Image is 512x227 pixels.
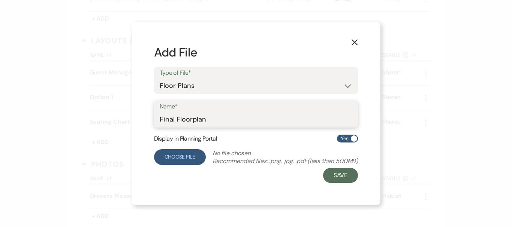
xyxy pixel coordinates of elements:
label: Choose File [154,149,206,165]
label: Type of File* [160,68,353,79]
p: No file chosen Recommended files: .png, .jpg, .pdf (less than 500MB) [213,149,358,165]
div: Display in Planning Portal [154,134,358,143]
span: Yes [341,134,348,143]
label: Name* [160,101,353,112]
h2: Add File [154,44,358,61]
button: Save [323,168,358,183]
